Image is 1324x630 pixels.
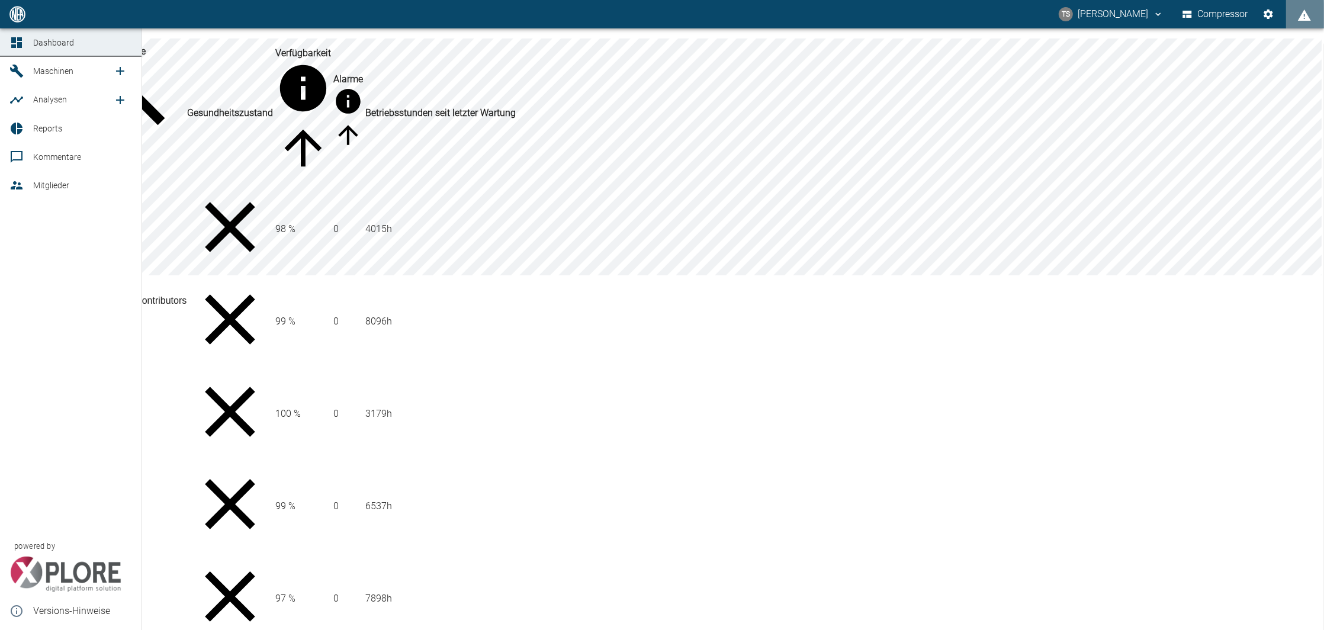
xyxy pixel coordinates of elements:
[365,592,516,606] div: 7898 h
[1059,7,1073,21] div: TS
[275,408,301,419] span: 100 %
[8,6,27,22] img: logo
[275,593,295,604] span: 97 %
[275,316,295,327] span: 99 %
[365,222,516,236] div: 4015 h
[333,72,363,120] div: berechnet für die letzten 7 Tage
[333,408,339,419] span: 0
[33,66,73,76] span: Maschinen
[187,277,273,367] div: No data
[187,461,273,551] div: No data
[33,38,74,47] span: Dashboard
[365,44,516,182] th: Betriebsstunden seit letzter Wartung
[333,223,339,234] span: 0
[108,59,132,83] a: new /machines
[333,500,339,512] span: 0
[9,557,121,592] img: Xplore Logo
[187,369,273,459] div: No data
[1057,4,1165,25] button: timo.streitbuerger@arcanum-energy.de
[333,593,339,604] span: 0
[275,223,295,234] span: 98 %
[275,46,331,120] div: berechnet für die letzten 7 Tage
[365,314,516,329] div: 8096 h
[108,88,132,112] a: new /analyses/list/0
[33,95,67,104] span: Analysen
[33,38,1322,275] canvas: Map
[1180,4,1251,25] button: Compressor
[14,541,55,552] span: powered by
[33,152,81,162] span: Kommentare
[1258,4,1279,25] button: Einstellungen
[275,500,295,512] span: 99 %
[187,184,273,274] div: No data
[187,44,274,182] th: Gesundheitszustand
[333,316,339,327] span: 0
[33,181,69,190] span: Mitglieder
[33,124,62,133] span: Reports
[33,604,132,618] span: Versions-Hinweise
[365,407,516,421] div: 3179 h
[365,499,516,513] div: 6537 h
